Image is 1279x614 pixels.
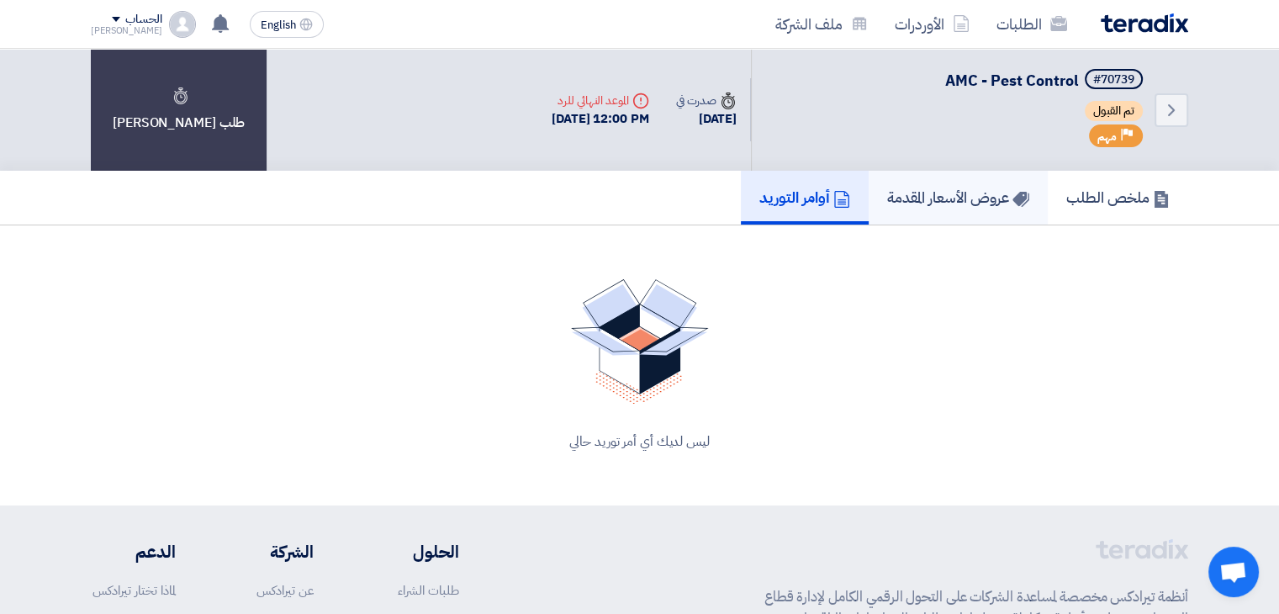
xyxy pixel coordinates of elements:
div: #70739 [1093,74,1134,86]
a: أوامر التوريد [741,171,869,225]
div: الموعد النهائي للرد [552,92,649,109]
a: لماذا تختار تيرادكس [92,581,176,600]
span: مهم [1097,129,1117,145]
a: الطلبات [983,4,1081,44]
div: صدرت في [676,92,737,109]
div: الحساب [125,13,161,27]
img: No Quotations Found! [571,279,709,405]
a: طلبات الشراء [398,581,459,600]
div: [PERSON_NAME] [91,26,162,35]
div: [DATE] [676,109,737,129]
img: Teradix logo [1101,13,1188,33]
button: English [250,11,324,38]
span: English [261,19,296,31]
span: تم القبول [1085,101,1143,121]
h5: ملخص الطلب [1066,188,1170,207]
a: الأوردرات [881,4,983,44]
li: الدعم [91,539,176,564]
a: Open chat [1208,547,1259,597]
li: الشركة [226,539,314,564]
h5: AMC - Pest Control [945,69,1146,93]
img: profile_test.png [169,11,196,38]
h5: أوامر التوريد [759,188,850,207]
a: ملخص الطلب [1048,171,1188,225]
span: AMC - Pest Control [945,69,1078,92]
h5: عروض الأسعار المقدمة [887,188,1029,207]
a: ملف الشركة [762,4,881,44]
li: الحلول [364,539,459,564]
div: ليس لديك أي أمر توريد حالي [111,431,1168,452]
a: عروض الأسعار المقدمة [869,171,1048,225]
a: عن تيرادكس [256,581,314,600]
div: [DATE] 12:00 PM [552,109,649,129]
div: طلب [PERSON_NAME] [91,49,267,171]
